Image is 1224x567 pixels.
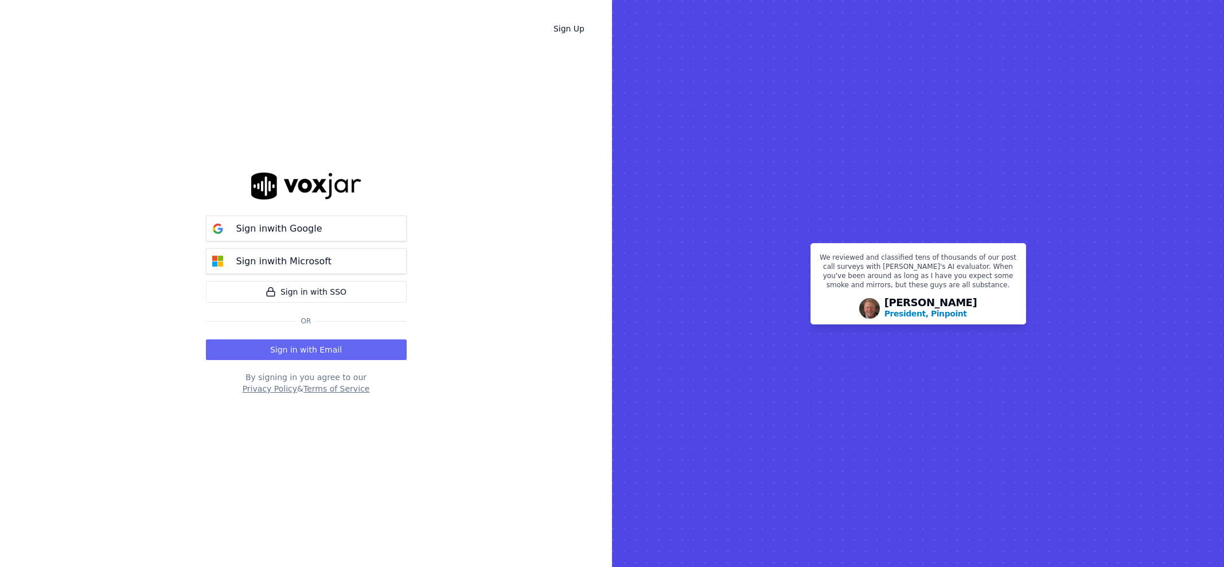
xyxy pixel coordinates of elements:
[859,298,880,319] img: Avatar
[297,316,316,326] span: Or
[236,222,322,236] p: Sign in with Google
[206,248,407,274] button: Sign inwith Microsoft
[243,383,297,394] button: Privacy Policy
[206,216,407,241] button: Sign inwith Google
[544,18,594,39] a: Sign Up
[206,372,407,394] div: By signing in you agree to our &
[206,217,229,240] img: google Sign in button
[236,255,332,268] p: Sign in with Microsoft
[884,298,977,319] div: [PERSON_NAME]
[206,339,407,360] button: Sign in with Email
[206,250,229,273] img: microsoft Sign in button
[206,281,407,303] a: Sign in with SSO
[251,173,361,200] img: logo
[818,253,1019,294] p: We reviewed and classified tens of thousands of our post call surveys with [PERSON_NAME]'s AI eva...
[303,383,369,394] button: Terms of Service
[884,308,967,319] p: President, Pinpoint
